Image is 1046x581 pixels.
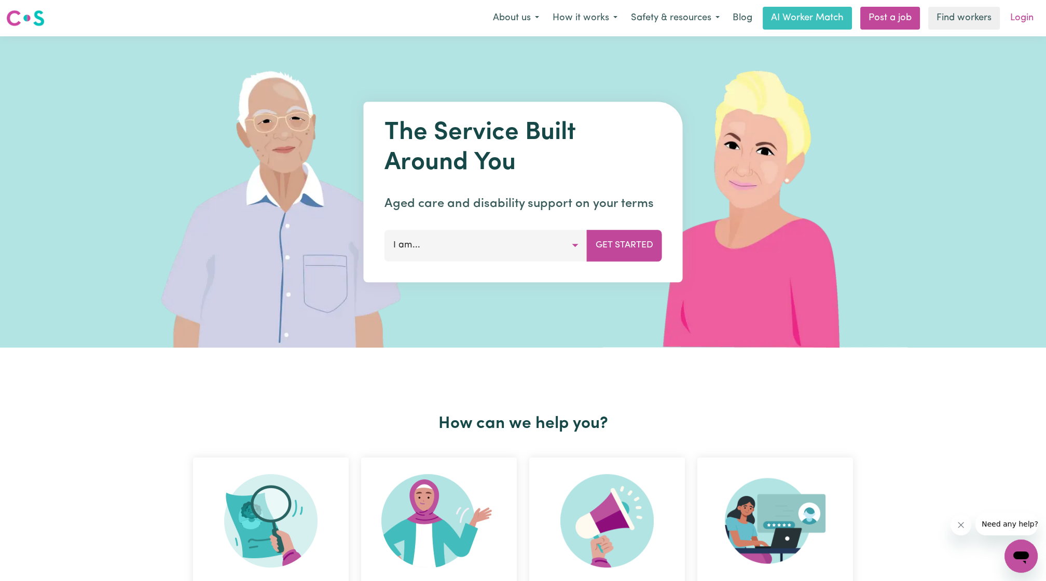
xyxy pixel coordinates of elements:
[187,414,859,434] h2: How can we help you?
[763,7,852,30] a: AI Worker Match
[381,474,497,568] img: Become Worker
[1004,539,1038,573] iframe: Button to launch messaging window
[587,230,662,261] button: Get Started
[6,7,63,16] span: Need any help?
[1004,7,1040,30] a: Login
[384,195,662,213] p: Aged care and disability support on your terms
[928,7,1000,30] a: Find workers
[546,7,624,29] button: How it works
[6,9,45,27] img: Careseekers logo
[6,6,45,30] a: Careseekers logo
[384,118,662,178] h1: The Service Built Around You
[624,7,726,29] button: Safety & resources
[384,230,587,261] button: I am...
[486,7,546,29] button: About us
[560,474,654,568] img: Refer
[726,7,759,30] a: Blog
[951,515,971,535] iframe: Close message
[860,7,920,30] a: Post a job
[224,474,318,568] img: Search
[975,513,1038,535] iframe: Message from company
[725,474,825,568] img: Provider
